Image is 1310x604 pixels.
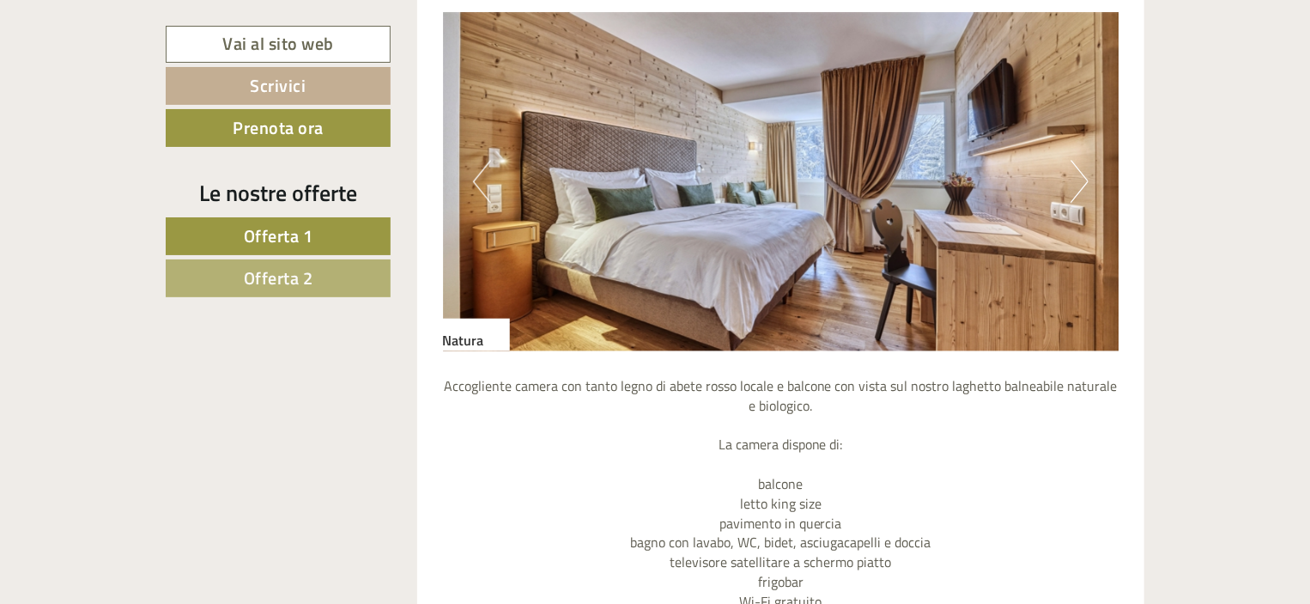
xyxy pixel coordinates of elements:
[166,26,391,63] a: Vai al sito web
[244,223,313,249] span: Offerta 1
[166,67,391,105] a: Scrivici
[1070,161,1089,204] button: Next
[443,13,1119,351] img: image
[244,265,313,291] span: Offerta 2
[473,161,491,204] button: Previous
[443,319,510,351] div: Natura
[166,109,391,147] a: Prenota ora
[166,177,391,209] div: Le nostre offerte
